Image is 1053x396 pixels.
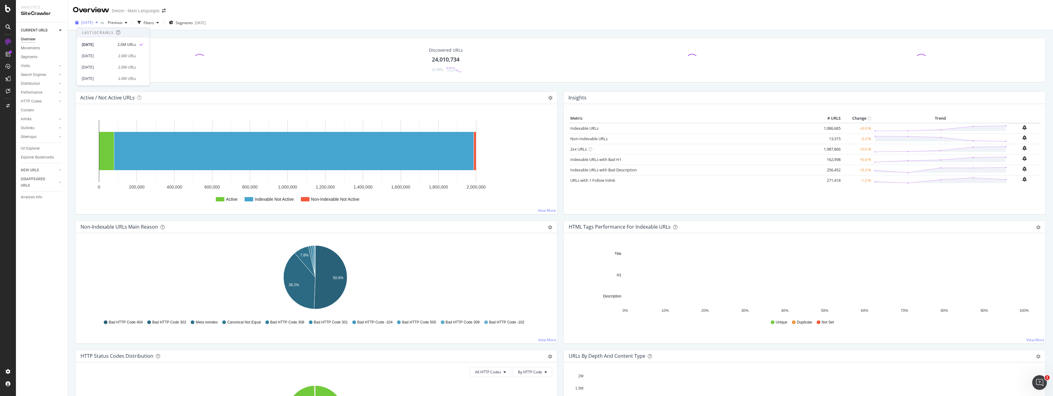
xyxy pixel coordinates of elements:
a: Indexable URLs with Bad H1 [570,157,621,162]
a: DISAPPEARED URLS [21,176,57,189]
a: View More [538,208,556,213]
button: [DATE] [73,18,100,28]
button: Filters [135,18,161,28]
div: Discovered URLs [429,47,463,53]
span: vs [100,20,105,25]
h4: Active / Not Active URLs [80,94,135,102]
div: Url Explorer [21,145,40,152]
div: gear [1036,225,1040,230]
div: gear [548,354,552,359]
span: Previous [105,20,122,25]
div: bell-plus [1022,135,1027,140]
td: 13,315 [818,133,842,144]
a: Segments [21,54,63,60]
div: SiteCrawler [21,10,63,17]
span: By HTTP Code [518,369,542,375]
text: 60% [861,308,868,313]
a: View More [1026,337,1044,342]
div: A chart. [81,114,552,209]
div: Outlinks [21,125,34,131]
a: Overview [21,36,63,43]
div: Movements [21,45,40,51]
text: 0 [98,185,100,189]
div: Visits [21,63,30,69]
a: Movements [21,45,63,51]
td: 162,998 [818,154,842,165]
a: Search Engines [21,72,57,78]
text: Non-Indexable Not Active [311,197,359,202]
span: Segments [176,20,193,25]
span: Canonical Not Equal [227,320,260,325]
text: 30% [741,308,748,313]
text: 50.6% [333,276,343,280]
text: 2,000,000 [467,185,485,189]
button: Segments[DATE] [167,18,208,28]
a: CURRENT URLS [21,27,57,34]
text: 100% [1019,308,1029,313]
text: 1,000,000 [278,185,297,189]
text: 80% [941,308,948,313]
div: HTML Tags Performance for Indexable URLs [569,224,671,230]
text: 38.2% [289,283,299,287]
a: URLs with 1 Follow Inlink [570,177,615,183]
div: Filters [144,20,154,25]
text: 2M [578,374,583,378]
div: [DATE] [82,76,114,81]
a: Visits [21,63,57,69]
span: Duplicate [797,320,812,325]
th: # URLS [818,114,842,123]
a: Analysis Info [21,194,63,200]
th: Trend [873,114,1008,123]
span: Bad HTTP Code 301 [314,320,348,325]
span: Bad HTTP Code 404 [109,320,143,325]
a: NEW URLS [21,167,57,174]
div: 24,010,734 [432,56,459,64]
div: Inlinks [21,116,32,122]
div: HTTP Status Codes Distribution [81,353,153,359]
text: Active [226,197,238,202]
td: 1,987,866 [818,144,842,154]
text: 1,400,000 [354,185,373,189]
a: Inlinks [21,116,57,122]
div: arrow-right-arrow-left [162,9,166,13]
div: Non-Indexable URLs Main Reason [81,224,158,230]
td: -1.2 % [842,175,873,185]
span: Unique [776,320,787,325]
text: 1.5M [575,386,583,390]
text: 800,000 [242,185,258,189]
div: CURRENT URLS [21,27,47,34]
div: [DATE] [195,20,206,25]
iframe: Intercom live chat [1032,375,1047,390]
td: -3.3 % [842,133,873,144]
div: Deezer - Main Languages [112,8,159,14]
a: Content [21,107,63,114]
a: Indexable URLs with Bad Description [570,167,637,173]
text: 90% [980,308,988,313]
div: Overview [21,36,36,43]
h4: Insights [568,94,586,102]
text: 1,600,000 [391,185,410,189]
span: Bad HTTP Code 302 [152,320,186,325]
div: DISAPPEARED URLS [21,176,52,189]
text: 0% [623,308,628,313]
span: Bad HTTP Code 309 [446,320,480,325]
td: +0.0 % [842,144,873,154]
td: 1,986,685 [818,123,842,134]
td: +0.4 % [842,154,873,165]
text: 50% [821,308,828,313]
button: All HTTP Codes [470,367,511,377]
div: Content [21,107,34,114]
button: By HTTP Code [513,367,552,377]
svg: A chart. [569,243,1038,314]
div: 2.0M URLs [118,65,136,70]
a: Performance [21,89,57,96]
text: 1,200,000 [316,185,335,189]
a: Distribution [21,80,57,87]
a: 2xx URLs [570,146,587,152]
td: 256,452 [818,165,842,175]
div: gear [1036,354,1040,359]
span: Bad HTTP Code 500 [402,320,436,325]
div: Segments [21,54,37,60]
text: 1,800,000 [429,185,448,189]
span: Not Set [822,320,834,325]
